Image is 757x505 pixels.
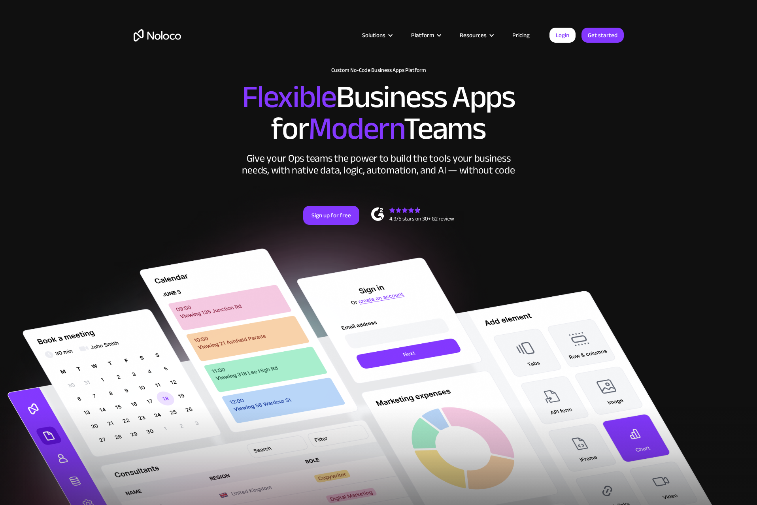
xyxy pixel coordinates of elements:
[401,30,450,40] div: Platform
[362,30,385,40] div: Solutions
[242,68,336,126] span: Flexible
[411,30,434,40] div: Platform
[352,30,401,40] div: Solutions
[134,81,624,145] h2: Business Apps for Teams
[308,99,404,158] span: Modern
[549,28,576,43] a: Login
[581,28,624,43] a: Get started
[502,30,540,40] a: Pricing
[240,153,517,176] div: Give your Ops teams the power to build the tools your business needs, with native data, logic, au...
[303,206,359,225] a: Sign up for free
[460,30,487,40] div: Resources
[450,30,502,40] div: Resources
[134,29,181,41] a: home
